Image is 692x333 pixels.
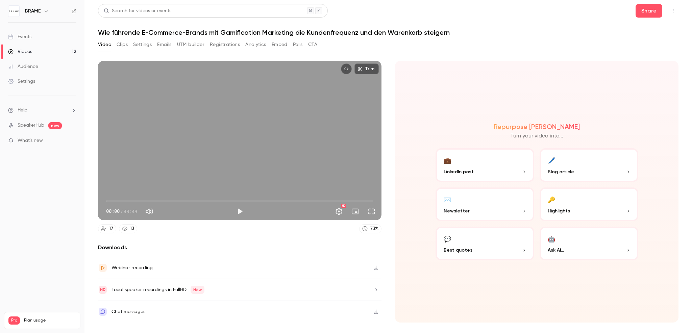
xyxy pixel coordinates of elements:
[119,224,137,233] a: 13
[124,208,137,215] span: 40:49
[548,194,555,205] div: 🔑
[540,227,638,260] button: 🤖Ask Ai...
[370,225,378,232] div: 73 %
[117,39,128,50] button: Clips
[668,5,678,16] button: Top Bar Actions
[354,63,379,74] button: Trim
[548,247,564,254] span: Ask Ai...
[8,48,32,55] div: Videos
[359,224,381,233] a: 73%
[540,148,638,182] button: 🖊️Blog article
[365,205,378,218] button: Full screen
[540,187,638,221] button: 🔑Highlights
[177,39,204,50] button: UTM builder
[157,39,171,50] button: Emails
[444,233,451,244] div: 💬
[341,63,352,74] button: Embed video
[112,308,145,316] div: Chat messages
[25,8,41,15] h6: BRAME
[24,318,76,323] span: Plan usage
[444,207,470,214] span: Newsletter
[133,39,152,50] button: Settings
[494,123,580,131] h2: Repurpose [PERSON_NAME]
[98,39,111,50] button: Video
[8,107,76,114] li: help-dropdown-opener
[444,194,451,205] div: ✉️
[112,286,204,294] div: Local speaker recordings in FullHD
[8,33,31,40] div: Events
[245,39,266,50] button: Analytics
[112,264,153,272] div: Webinar recording
[436,187,534,221] button: ✉️Newsletter
[636,4,662,18] button: Share
[18,137,43,144] span: What's new
[106,208,137,215] div: 00:00
[8,78,35,85] div: Settings
[130,225,134,232] div: 13
[308,39,317,50] button: CTA
[548,155,555,165] div: 🖊️
[98,224,116,233] a: 17
[98,244,381,252] h2: Downloads
[104,7,171,15] div: Search for videos or events
[332,205,346,218] button: Settings
[106,208,120,215] span: 00:00
[444,155,451,165] div: 💼
[341,204,346,208] div: HD
[436,148,534,182] button: 💼LinkedIn post
[233,205,247,218] button: Play
[511,132,563,140] p: Turn your video into...
[109,225,113,232] div: 17
[348,205,362,218] button: Turn on miniplayer
[548,168,574,175] span: Blog article
[548,207,570,214] span: Highlights
[18,107,27,114] span: Help
[8,63,38,70] div: Audience
[272,39,288,50] button: Embed
[548,233,555,244] div: 🤖
[293,39,303,50] button: Polls
[8,316,20,325] span: Pro
[98,28,678,36] h1: Wie führende E-Commerce-Brands mit Gamification Marketing die Kundenfrequenz und den Warenkorb st...
[18,122,44,129] a: SpeakerHub
[444,247,472,254] span: Best quotes
[210,39,240,50] button: Registrations
[48,122,62,129] span: new
[436,227,534,260] button: 💬Best quotes
[191,286,204,294] span: New
[120,208,123,215] span: /
[444,168,474,175] span: LinkedIn post
[8,6,19,17] img: BRAME
[143,205,156,218] button: Mute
